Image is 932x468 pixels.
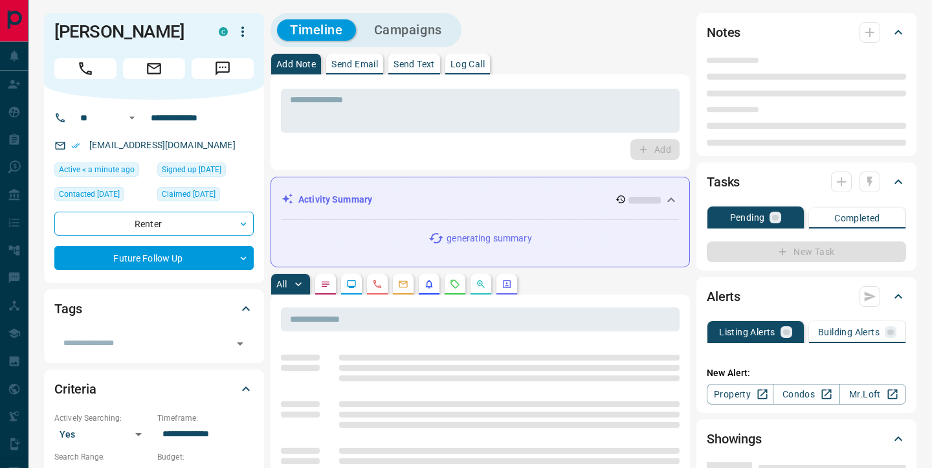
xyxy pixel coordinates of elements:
div: Alerts [707,281,906,312]
div: Showings [707,423,906,454]
div: Notes [707,17,906,48]
div: Future Follow Up [54,246,254,270]
div: Renter [54,212,254,236]
button: Open [124,110,140,126]
p: generating summary [447,232,531,245]
p: Activity Summary [298,193,372,206]
div: Criteria [54,373,254,405]
div: Sun Nov 10 2024 [157,162,254,181]
svg: Emails [398,279,408,289]
svg: Agent Actions [502,279,512,289]
p: Budget: [157,451,254,463]
div: Wed Nov 27 2024 [54,187,151,205]
a: Mr.Loft [839,384,906,405]
div: Yes [54,424,151,445]
a: Property [707,384,773,405]
svg: Calls [372,279,383,289]
button: Timeline [277,19,356,41]
a: [EMAIL_ADDRESS][DOMAIN_NAME] [89,140,236,150]
span: Call [54,58,116,79]
p: All [276,280,287,289]
p: Search Range: [54,451,151,463]
span: Contacted [DATE] [59,188,120,201]
p: New Alert: [707,366,906,380]
p: Add Note [276,60,316,69]
svg: Listing Alerts [424,279,434,289]
svg: Opportunities [476,279,486,289]
div: Mon Aug 18 2025 [54,162,151,181]
p: Actively Searching: [54,412,151,424]
h2: Criteria [54,379,96,399]
span: Signed up [DATE] [162,163,221,176]
p: Pending [730,213,765,222]
h1: [PERSON_NAME] [54,21,199,42]
p: Timeframe: [157,412,254,424]
h2: Alerts [707,286,740,307]
div: Wed Nov 27 2024 [157,187,254,205]
svg: Lead Browsing Activity [346,279,357,289]
p: Completed [834,214,880,223]
span: Message [192,58,254,79]
svg: Requests [450,279,460,289]
p: Send Text [394,60,435,69]
svg: Email Verified [71,141,80,150]
span: Email [123,58,185,79]
div: Tags [54,293,254,324]
p: Listing Alerts [719,328,775,337]
h2: Showings [707,429,762,449]
svg: Notes [320,279,331,289]
p: Log Call [450,60,485,69]
h2: Tags [54,298,82,319]
span: Claimed [DATE] [162,188,216,201]
h2: Tasks [707,172,740,192]
a: Condos [773,384,839,405]
button: Open [231,335,249,353]
p: Building Alerts [818,328,880,337]
div: Activity Summary [282,188,679,212]
h2: Notes [707,22,740,43]
div: condos.ca [219,27,228,36]
p: Send Email [331,60,378,69]
span: Active < a minute ago [59,163,135,176]
div: Tasks [707,166,906,197]
button: Campaigns [361,19,455,41]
